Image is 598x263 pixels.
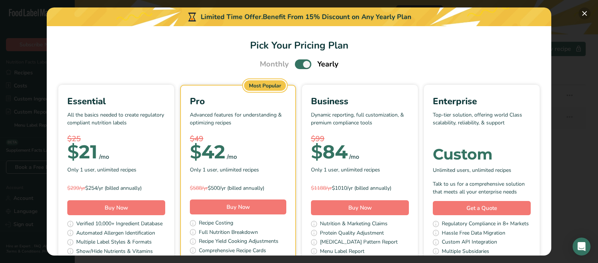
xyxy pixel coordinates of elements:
div: 42 [190,145,225,160]
h1: Pick Your Pricing Plan [56,38,542,53]
span: $1188/yr [311,185,332,192]
p: Advanced features for understanding & optimizing recipes [190,111,286,133]
span: Buy Now [105,204,128,211]
div: /mo [227,152,237,161]
div: $25 [67,133,165,145]
span: Get a Quote [466,204,497,213]
span: $299/yr [67,185,85,192]
span: Verified 10,000+ Ingredient Database [76,220,163,229]
span: $ [190,140,201,163]
div: Limited Time Offer. [47,7,551,26]
div: 84 [311,145,348,160]
span: $ [67,140,79,163]
span: Protein Quality Adjustment [320,229,384,238]
div: Most Popular [244,80,286,91]
a: Get a Quote [433,201,531,216]
span: Monthly [260,59,289,70]
div: $500/yr (billed annually) [190,184,286,192]
span: Only 1 user, unlimited recipes [190,166,259,174]
span: Custom API Integration [442,238,497,247]
div: Pro [190,95,286,108]
span: Recipe Yield Cooking Adjustments [199,237,278,247]
span: Nutrition & Marketing Claims [320,220,388,229]
span: $ [311,140,323,163]
div: Talk to us for a comprehensive solution that meets all your enterprise needs [433,180,531,196]
span: Automated Allergen Identification [76,229,155,238]
div: Open Intercom Messenger [573,238,591,256]
p: Dynamic reporting, full customization, & premium compliance tools [311,111,409,133]
span: Yearly [317,59,339,70]
span: $588/yr [190,185,208,192]
span: Menu Label Report [320,247,364,257]
span: Buy Now [348,204,372,211]
div: Custom [433,147,531,162]
p: All the basics needed to create regulatory compliant nutrition labels [67,111,165,133]
span: Only 1 user, unlimited recipes [311,166,380,174]
div: $49 [190,133,286,145]
span: Unlimited users, unlimited recipes [433,166,511,174]
span: Hassle Free Data Migration [442,229,505,238]
span: Comprehensive Recipe Cards [199,247,266,256]
span: Recipe Costing [199,219,233,228]
div: $254/yr (billed annually) [67,184,165,192]
span: Multiple Label Styles & Formats [76,238,152,247]
span: Full Nutrition Breakdown [199,228,258,238]
div: $99 [311,133,409,145]
button: Buy Now [311,200,409,215]
div: Business [311,95,409,108]
div: $1010/yr (billed annually) [311,184,409,192]
div: Enterprise [433,95,531,108]
span: [MEDICAL_DATA] Pattern Report [320,238,398,247]
div: /mo [349,152,359,161]
button: Buy Now [67,200,165,215]
span: Regulatory Compliance in 8+ Markets [442,220,529,229]
button: Buy Now [190,199,286,214]
div: Benefit From 15% Discount on Any Yearly Plan [263,12,411,22]
div: 21 [67,145,98,160]
span: Buy Now [226,203,250,211]
span: Only 1 user, unlimited recipes [67,166,136,174]
div: /mo [99,152,109,161]
span: Show/Hide Nutrients & Vitamins [76,247,153,257]
div: Essential [67,95,165,108]
span: Multiple Subsidaries [442,247,489,257]
p: Top-tier solution, offering world Class scalability, reliability, & support [433,111,531,133]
